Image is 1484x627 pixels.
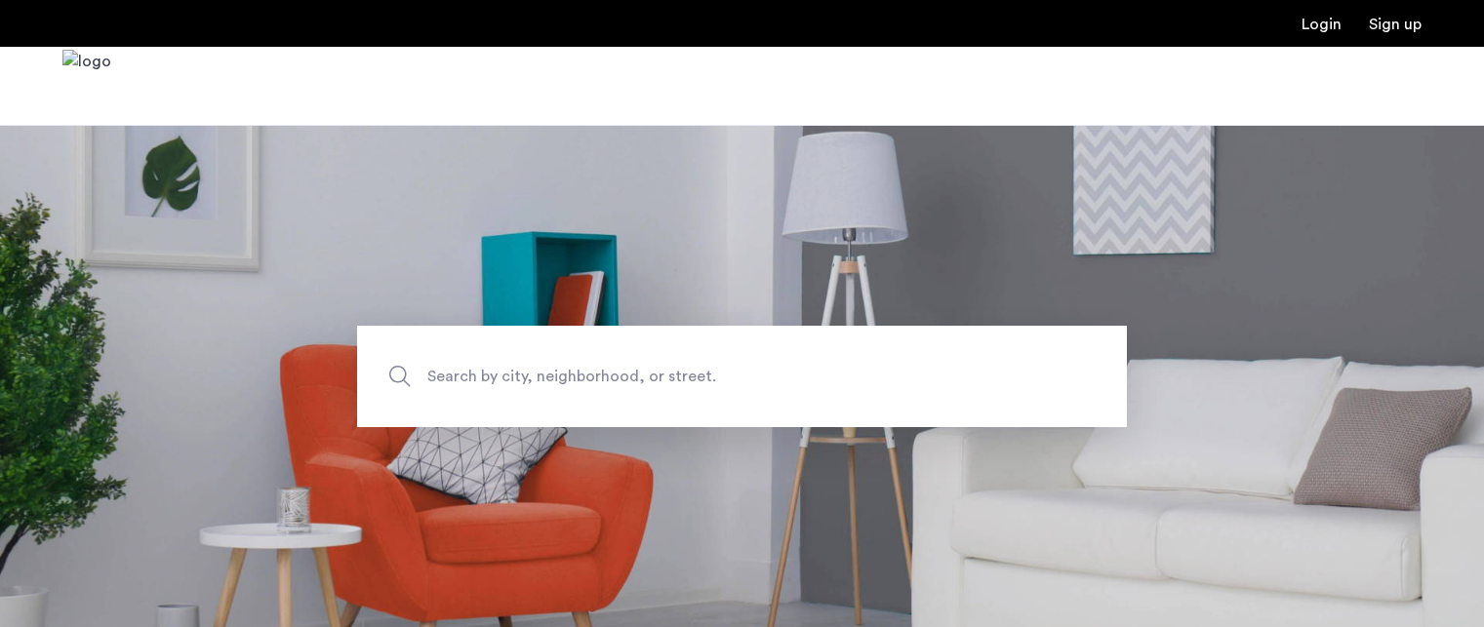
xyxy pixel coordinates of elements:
img: logo [62,50,111,123]
a: Login [1302,17,1342,32]
input: Apartment Search [357,326,1127,427]
a: Registration [1369,17,1422,32]
span: Search by city, neighborhood, or street. [427,363,966,389]
a: Cazamio Logo [62,50,111,123]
